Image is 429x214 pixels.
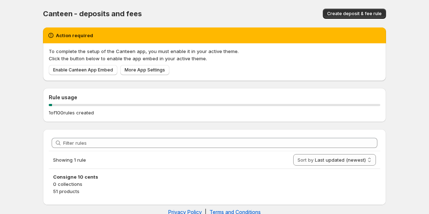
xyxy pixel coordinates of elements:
p: 0 collections [53,180,376,188]
p: 51 products [53,188,376,195]
span: Showing 1 rule [53,157,86,163]
span: Canteen - deposits and fees [43,9,142,18]
span: More App Settings [125,67,165,73]
span: Enable Canteen App Embed [53,67,113,73]
a: Enable Canteen App Embed [49,65,117,75]
h3: Consigne 10 cents [53,173,376,180]
a: More App Settings [120,65,169,75]
p: Click the button below to enable the app embed in your active theme. [49,55,380,62]
input: Filter rules [63,138,377,148]
p: 1 of 100 rules created [49,109,94,116]
span: Create deposit & fee rule [327,11,382,17]
h2: Action required [56,32,93,39]
button: Create deposit & fee rule [323,9,386,19]
p: To complete the setup of the Canteen app, you must enable it in your active theme. [49,48,380,55]
h2: Rule usage [49,94,380,101]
